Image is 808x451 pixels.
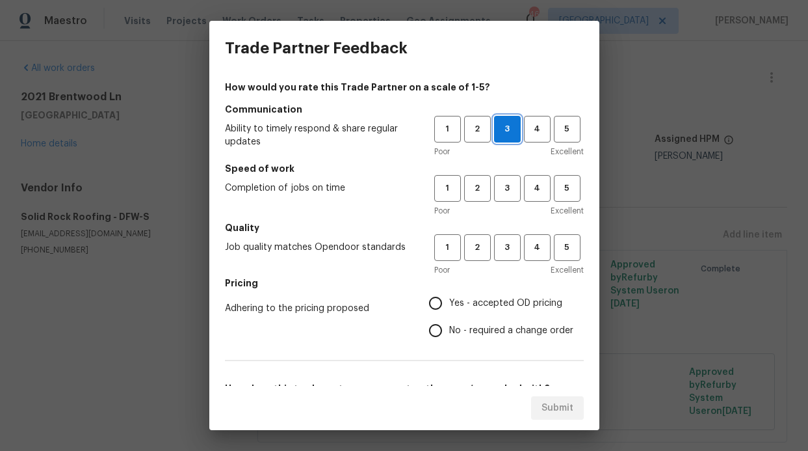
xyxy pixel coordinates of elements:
[225,277,584,290] h5: Pricing
[225,162,584,175] h5: Speed of work
[434,264,450,277] span: Poor
[436,122,460,137] span: 1
[554,175,580,202] button: 5
[465,181,489,196] span: 2
[434,175,461,202] button: 1
[494,116,521,143] button: 3
[494,234,521,261] button: 3
[525,240,549,255] span: 4
[495,240,519,255] span: 3
[524,234,551,261] button: 4
[494,175,521,202] button: 3
[495,181,519,196] span: 3
[436,181,460,196] span: 1
[465,122,489,137] span: 2
[555,122,579,137] span: 5
[525,181,549,196] span: 4
[434,204,450,217] span: Poor
[555,240,579,255] span: 5
[464,116,491,143] button: 2
[225,39,408,57] h3: Trade Partner Feedback
[524,175,551,202] button: 4
[464,234,491,261] button: 2
[551,264,584,277] span: Excellent
[465,240,489,255] span: 2
[429,290,584,344] div: Pricing
[225,382,584,395] h5: How does this trade partner compare to others you’ve worked with?
[449,297,562,310] span: Yes - accepted OD pricing
[225,241,413,254] span: Job quality matches Opendoor standards
[554,234,580,261] button: 5
[225,103,584,116] h5: Communication
[225,81,584,94] h4: How would you rate this Trade Partner on a scale of 1-5?
[551,145,584,158] span: Excellent
[434,145,450,158] span: Poor
[555,181,579,196] span: 5
[551,204,584,217] span: Excellent
[554,116,580,143] button: 5
[495,122,520,137] span: 3
[449,324,573,338] span: No - required a change order
[464,175,491,202] button: 2
[434,234,461,261] button: 1
[225,221,584,234] h5: Quality
[225,182,413,195] span: Completion of jobs on time
[524,116,551,143] button: 4
[434,116,461,143] button: 1
[436,240,460,255] span: 1
[525,122,549,137] span: 4
[225,302,408,315] span: Adhering to the pricing proposed
[225,122,413,148] span: Ability to timely respond & share regular updates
